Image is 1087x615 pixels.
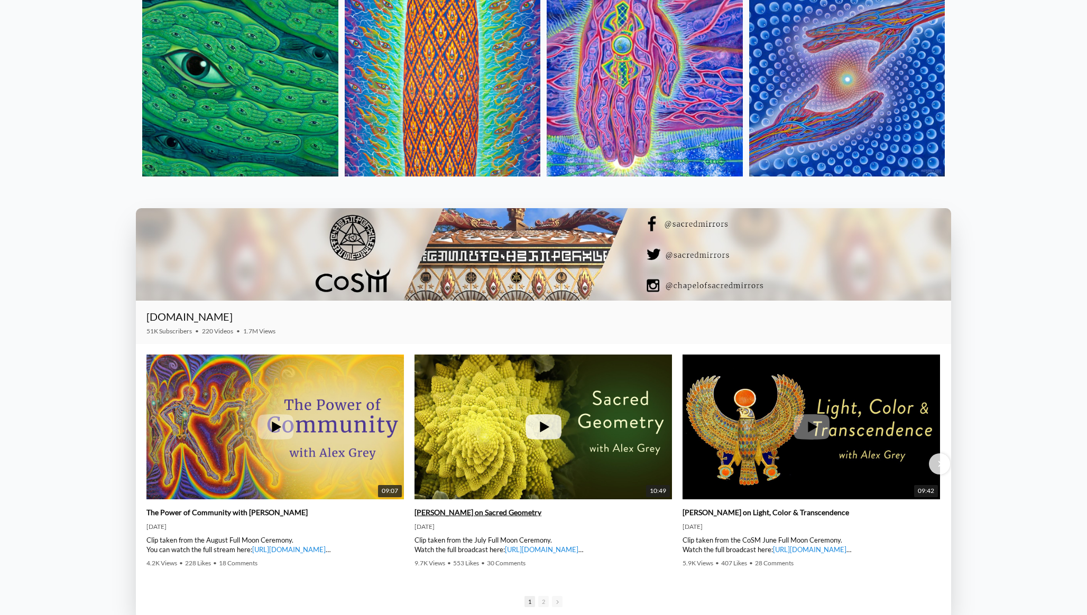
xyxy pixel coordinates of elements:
[414,355,672,499] img: Alex Grey on Sacred Geometry
[879,314,941,327] iframe: Subscribe to CoSM.TV on YouTube
[447,559,451,567] span: •
[414,559,445,567] span: 9.7K Views
[146,523,404,531] div: [DATE]
[185,559,211,567] span: 228 Likes
[146,559,177,567] span: 4.2K Views
[481,559,485,567] span: •
[213,559,217,567] span: •
[755,559,794,567] span: 28 Comments
[146,508,308,517] a: The Power of Community with [PERSON_NAME]
[715,559,719,567] span: •
[646,485,670,497] span: 10:49
[683,355,940,499] a: Alex Grey on Light, Color & Transcendence 09:42
[453,559,479,567] span: 553 Likes
[195,327,199,335] span: •
[146,327,192,335] span: 51K Subscribers
[243,327,275,335] span: 1.7M Views
[683,523,940,531] div: [DATE]
[683,535,940,554] div: Clip taken from the CoSM June Full Moon Ceremony. Watch the full broadcast here: | [PERSON_NAME] ...
[414,523,672,531] div: [DATE]
[146,535,404,554] div: Clip taken from the August Full Moon Ceremony. You can watch the full stream here: | [PERSON_NAME...
[721,559,747,567] span: 407 Likes
[487,559,526,567] span: 30 Comments
[914,485,938,497] span: 09:42
[683,355,940,499] img: Alex Grey on Light, Color & Transcendence
[524,596,535,607] span: 1
[683,559,713,567] span: 5.9K Views
[146,355,404,499] img: The Power of Community with Alex Grey
[236,327,240,335] span: •
[749,559,753,567] span: •
[219,559,257,567] span: 18 Comments
[146,310,233,323] a: [DOMAIN_NAME]
[179,559,183,567] span: •
[414,535,672,554] div: Clip taken from the July Full Moon Ceremony. Watch the full broadcast here: | [PERSON_NAME] | ► W...
[683,508,849,517] a: [PERSON_NAME] on Light, Color & Transcendence
[538,596,549,607] span: 2
[378,485,402,497] span: 09:07
[414,508,541,517] a: [PERSON_NAME] on Sacred Geometry
[202,327,233,335] span: 220 Videos
[505,545,578,554] a: [URL][DOMAIN_NAME]
[146,355,404,499] a: The Power of Community with Alex Grey 09:07
[773,545,846,554] a: [URL][DOMAIN_NAME]
[414,355,672,499] a: Alex Grey on Sacred Geometry 10:49
[252,545,326,554] a: [URL][DOMAIN_NAME]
